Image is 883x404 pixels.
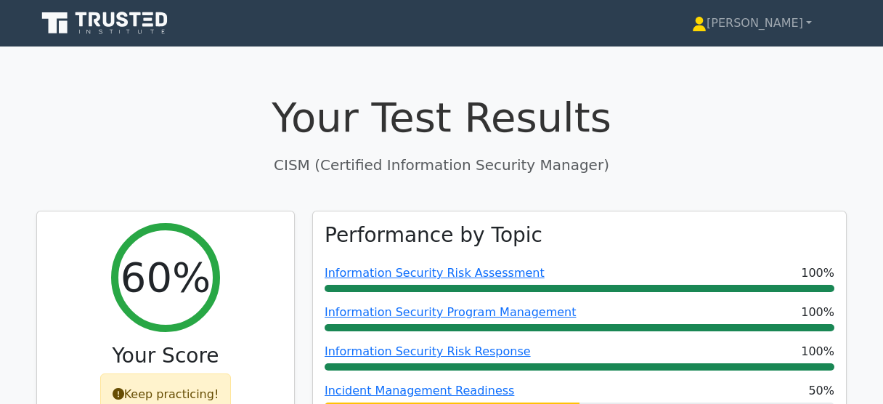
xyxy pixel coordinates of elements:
h3: Performance by Topic [325,223,542,248]
a: Incident Management Readiness [325,384,514,397]
h1: Your Test Results [36,93,847,142]
span: 100% [801,264,834,282]
a: Information Security Program Management [325,305,576,319]
a: Information Security Risk Assessment [325,266,545,280]
a: Information Security Risk Response [325,344,531,358]
span: 100% [801,343,834,360]
span: 50% [808,382,834,400]
a: [PERSON_NAME] [657,9,847,38]
span: 100% [801,304,834,321]
h3: Your Score [49,344,282,368]
p: CISM (Certified Information Security Manager) [36,154,847,176]
h2: 60% [121,253,211,302]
